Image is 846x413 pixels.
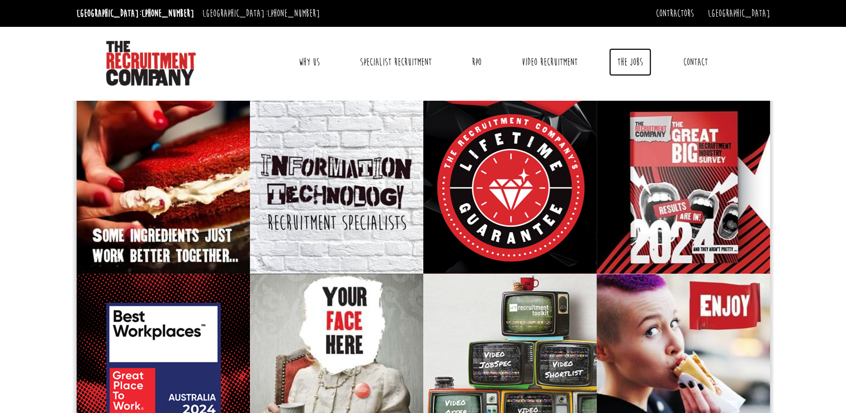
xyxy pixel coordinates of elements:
a: The Jobs [609,48,651,76]
a: [PHONE_NUMBER] [267,7,320,20]
a: Contact [675,48,716,76]
a: [PHONE_NUMBER] [141,7,194,20]
a: RPO [464,48,490,76]
li: [GEOGRAPHIC_DATA]: [200,4,323,22]
a: Specialist Recruitment [352,48,440,76]
li: [GEOGRAPHIC_DATA]: [74,4,197,22]
a: [GEOGRAPHIC_DATA] [708,7,770,20]
a: Why Us [290,48,328,76]
a: Video Recruitment [513,48,586,76]
img: The Recruitment Company [106,41,196,86]
a: Contractors [656,7,694,20]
